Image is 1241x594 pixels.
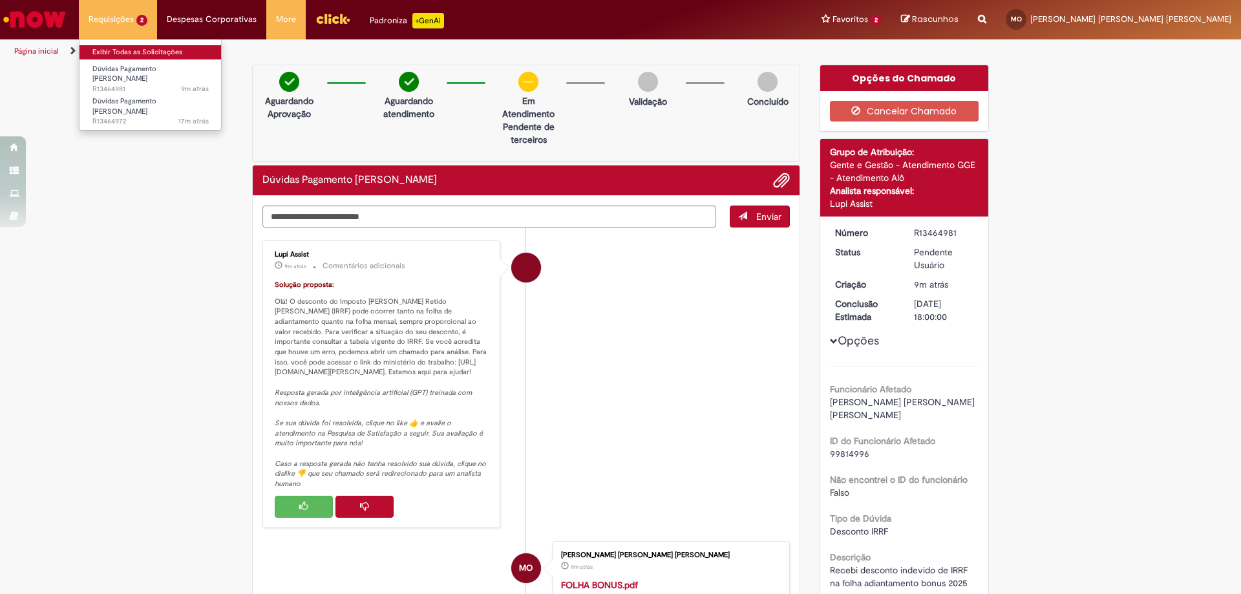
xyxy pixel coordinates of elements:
[830,158,979,184] div: Gente e Gestão - Atendimento GGE - Atendimento Alô
[284,262,306,270] span: 9m atrás
[262,175,437,186] h2: Dúvidas Pagamento de Salário Histórico de tíquete
[377,94,440,120] p: Aguardando atendimento
[830,513,891,524] b: Tipo de Dúvida
[758,72,778,92] img: img-circle-grey.png
[275,251,490,259] div: Lupi Assist
[825,278,905,291] dt: Criação
[14,46,59,56] a: Página inicial
[275,280,334,290] font: Solução proposta:
[833,13,868,26] span: Favoritos
[914,279,948,290] span: 9m atrás
[730,206,790,228] button: Enviar
[323,260,405,271] small: Comentários adicionais
[92,64,156,84] span: Dúvidas Pagamento [PERSON_NAME]
[178,116,209,126] time: 30/08/2025 12:15:47
[518,72,538,92] img: circle-minus.png
[89,13,134,26] span: Requisições
[181,84,209,94] span: 9m atrás
[370,13,444,28] div: Padroniza
[80,62,222,90] a: Aberto R13464981 : Dúvidas Pagamento de Salário
[178,116,209,126] span: 17m atrás
[830,101,979,122] button: Cancelar Chamado
[136,15,147,26] span: 2
[571,563,593,571] time: 30/08/2025 12:23:21
[830,551,871,563] b: Descrição
[825,297,905,323] dt: Conclusão Estimada
[756,211,781,222] span: Enviar
[80,94,222,122] a: Aberto R13464972 : Dúvidas Pagamento de Salário
[825,246,905,259] dt: Status
[276,13,296,26] span: More
[830,474,968,485] b: Não encontrei o ID do funcionário
[1030,14,1231,25] span: [PERSON_NAME] [PERSON_NAME] [PERSON_NAME]
[914,226,974,239] div: R13464981
[262,206,716,228] textarea: Digite sua mensagem aqui...
[511,253,541,282] div: Lupi Assist
[629,95,667,108] p: Validação
[871,15,882,26] span: 2
[830,487,849,498] span: Falso
[830,184,979,197] div: Analista responsável:
[1,6,68,32] img: ServiceNow
[773,172,790,189] button: Adicionar anexos
[830,525,888,537] span: Desconto IRRF
[412,13,444,28] p: +GenAi
[830,564,970,589] span: Recebi desconto indevido de IRRF na folha adiantamento bonus 2025
[571,563,593,571] span: 9m atrás
[825,226,905,239] dt: Número
[747,95,789,108] p: Concluído
[258,94,321,120] p: Aguardando Aprovação
[830,435,935,447] b: ID do Funcionário Afetado
[830,145,979,158] div: Grupo de Atribuição:
[830,197,979,210] div: Lupi Assist
[275,280,490,489] p: Olá! O desconto do Imposto [PERSON_NAME] Retido [PERSON_NAME] (IRRF) pode ocorrer tanto na folha ...
[10,39,818,63] ul: Trilhas de página
[497,94,560,120] p: Em Atendimento
[912,13,959,25] span: Rascunhos
[820,65,989,91] div: Opções do Chamado
[275,388,488,489] em: Resposta gerada por inteligência artificial (GPT) treinada com nossos dados. Se sua dúvida foi re...
[92,96,156,116] span: Dúvidas Pagamento [PERSON_NAME]
[167,13,257,26] span: Despesas Corporativas
[561,579,638,591] a: FOLHA BONUS.pdf
[92,116,209,127] span: R13464972
[914,246,974,271] div: Pendente Usuário
[497,120,560,146] p: Pendente de terceiros
[279,72,299,92] img: check-circle-green.png
[561,551,776,559] div: [PERSON_NAME] [PERSON_NAME] [PERSON_NAME]
[284,262,306,270] time: 30/08/2025 12:23:30
[79,39,222,131] ul: Requisições
[914,278,974,291] div: 30/08/2025 12:23:24
[830,396,977,421] span: [PERSON_NAME] [PERSON_NAME] [PERSON_NAME]
[181,84,209,94] time: 30/08/2025 12:23:25
[914,279,948,290] time: 30/08/2025 12:23:24
[830,448,869,460] span: 99814996
[511,553,541,583] div: Marcos Aurelio De Arruda Oliveira
[1011,15,1022,23] span: MO
[315,9,350,28] img: click_logo_yellow_360x200.png
[399,72,419,92] img: check-circle-green.png
[830,383,911,395] b: Funcionário Afetado
[914,297,974,323] div: [DATE] 18:00:00
[638,72,658,92] img: img-circle-grey.png
[519,553,533,584] span: MO
[901,14,959,26] a: Rascunhos
[80,45,222,59] a: Exibir Todas as Solicitações
[92,84,209,94] span: R13464981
